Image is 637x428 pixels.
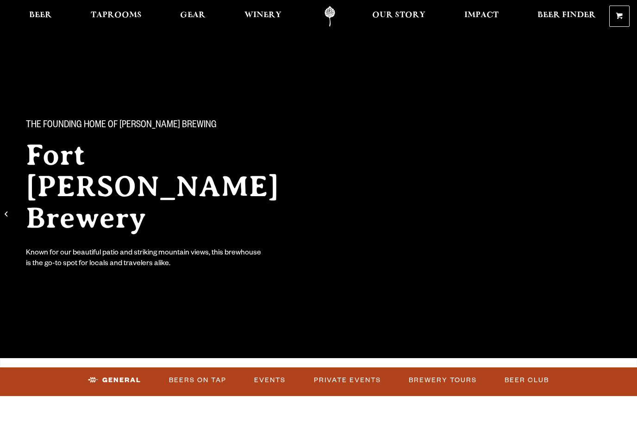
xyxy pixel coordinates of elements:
a: Private Events [310,370,385,391]
a: Our Story [366,6,431,27]
span: Taprooms [91,12,142,19]
a: Gear [174,6,212,27]
span: Beer Finder [537,12,596,19]
a: Beer Club [501,370,553,391]
span: Gear [180,12,206,19]
a: Taprooms [85,6,148,27]
a: Impact [458,6,505,27]
a: Odell Home [312,6,347,27]
span: Winery [244,12,281,19]
span: Our Story [372,12,425,19]
a: Winery [238,6,287,27]
div: Known for our beautiful patio and striking mountain views, this brewhouse is the go-to spot for l... [26,248,263,270]
a: Beers on Tap [165,370,230,391]
span: The Founding Home of [PERSON_NAME] Brewing [26,120,217,132]
span: Beer [29,12,52,19]
a: General [84,370,145,391]
span: Impact [464,12,499,19]
a: Brewery Tours [405,370,481,391]
a: Beer Finder [531,6,602,27]
a: Beer [23,6,58,27]
a: Events [250,370,289,391]
h2: Fort [PERSON_NAME] Brewery [26,139,315,234]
